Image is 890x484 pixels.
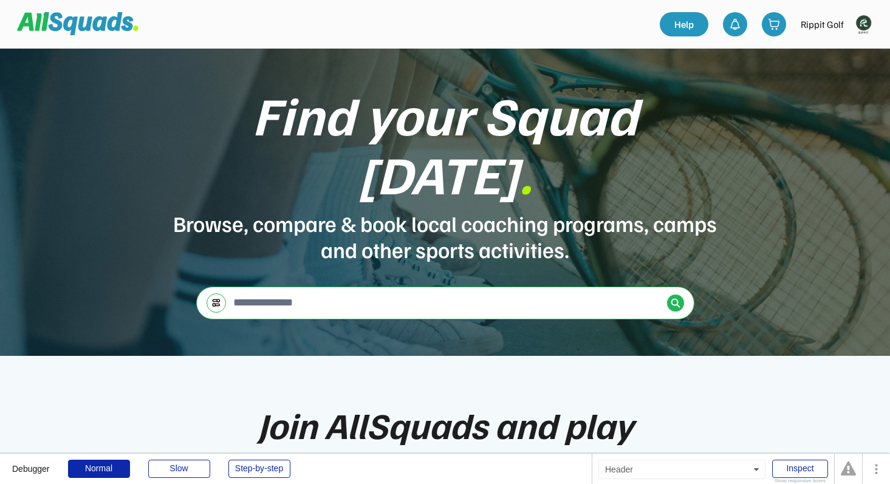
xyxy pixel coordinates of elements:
img: Squad%20Logo.svg [17,12,139,35]
div: Step-by-step [228,460,290,478]
div: Find your Squad [DATE] [172,85,719,203]
div: Join AllSquads and play [258,404,633,445]
div: Header [598,460,765,479]
div: Show responsive boxes [772,479,828,483]
img: shopping-cart-01%20%281%29.svg [768,18,780,30]
img: bell-03%20%281%29.svg [729,18,741,30]
a: Help [660,12,708,36]
font: . [519,140,532,206]
img: Icon%20%2838%29.svg [671,298,680,308]
div: Browse, compare & book local coaching programs, camps and other sports activities. [172,210,719,262]
div: Slow [148,460,210,478]
img: settings-03.svg [211,298,221,307]
div: Inspect [772,460,828,478]
img: Rippitlogov2_green.png [851,12,875,36]
div: Rippit Golf [801,17,844,32]
div: Normal [68,460,130,478]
